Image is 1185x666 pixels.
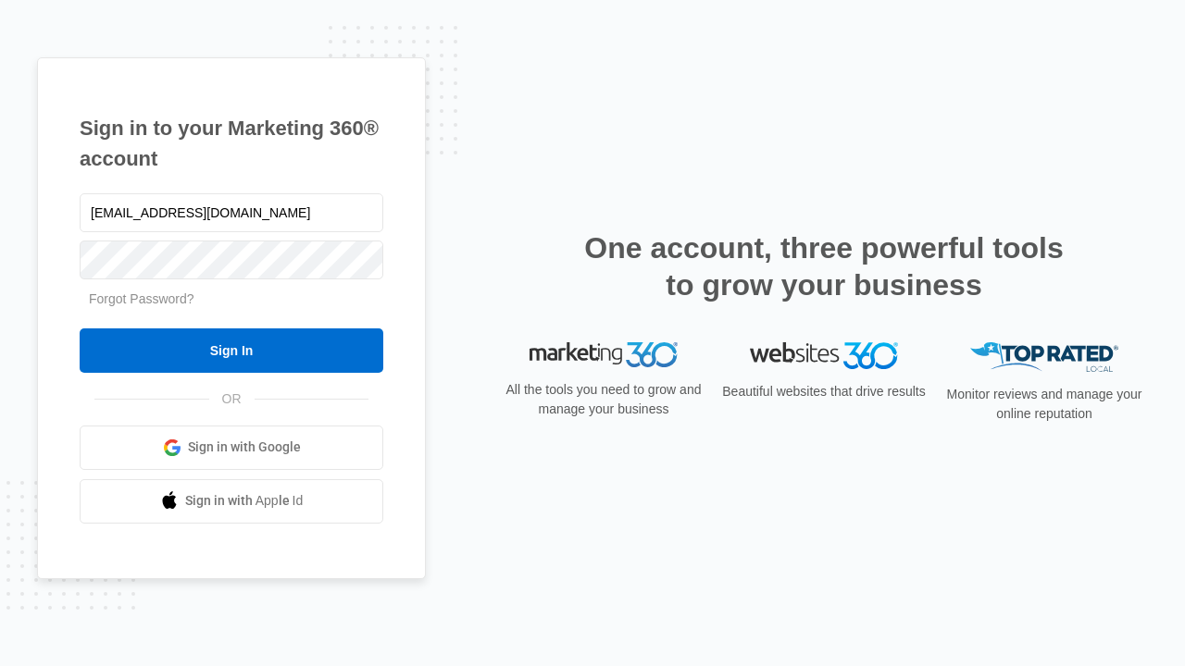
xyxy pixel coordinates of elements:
[579,229,1069,303] h2: One account, three powerful tools to grow your business
[188,438,301,457] span: Sign in with Google
[80,479,383,524] a: Sign in with Apple Id
[80,328,383,373] input: Sign In
[941,385,1148,424] p: Monitor reviews and manage your online reputation
[970,342,1118,373] img: Top Rated Local
[80,193,383,232] input: Email
[750,342,898,369] img: Websites 360
[500,380,707,419] p: All the tools you need to grow and manage your business
[530,342,678,368] img: Marketing 360
[89,291,194,306] a: Forgot Password?
[185,491,304,511] span: Sign in with Apple Id
[80,113,383,174] h1: Sign in to your Marketing 360® account
[209,389,255,409] span: OR
[80,425,383,470] a: Sign in with Google
[720,382,928,401] p: Beautiful websites that drive results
